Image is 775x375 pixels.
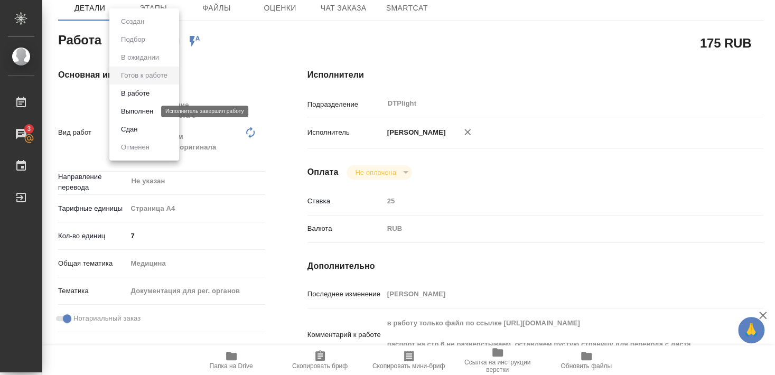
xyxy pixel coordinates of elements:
[118,70,171,81] button: Готов к работе
[118,52,162,63] button: В ожидании
[118,16,147,27] button: Создан
[118,88,153,99] button: В работе
[118,106,156,117] button: Выполнен
[118,124,141,135] button: Сдан
[118,34,148,45] button: Подбор
[118,142,153,153] button: Отменен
